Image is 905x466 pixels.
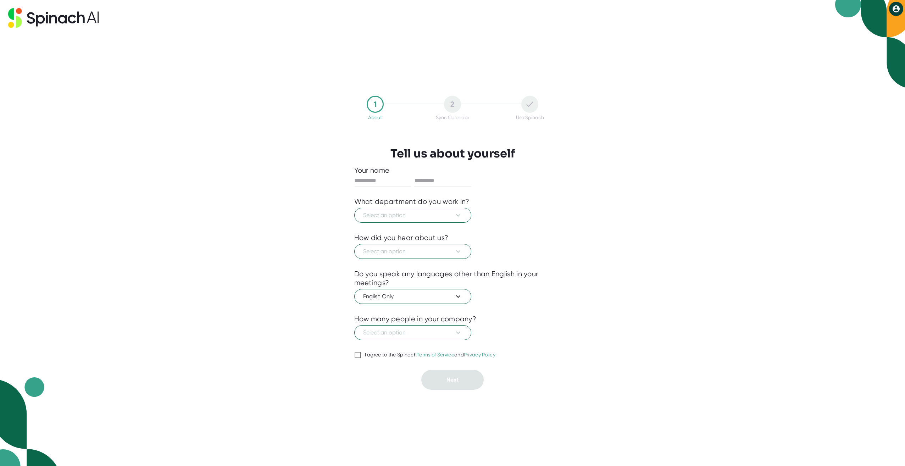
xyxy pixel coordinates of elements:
div: 1 [367,96,384,113]
button: Next [421,370,484,390]
div: Sync Calendar [436,115,469,120]
div: I agree to the Spinach and [365,352,496,358]
div: How did you hear about us? [354,233,449,242]
div: Do you speak any languages other than English in your meetings? [354,270,551,287]
a: Privacy Policy [464,352,495,357]
div: How many people in your company? [354,315,477,323]
div: 2 [444,96,461,113]
button: Select an option [354,208,471,223]
span: English Only [363,292,462,301]
span: Select an option [363,211,462,220]
div: What department do you work in? [354,197,470,206]
a: Terms of Service [417,352,454,357]
button: Select an option [354,325,471,340]
span: Select an option [363,247,462,256]
button: English Only [354,289,471,304]
span: Select an option [363,328,462,337]
div: Your name [354,166,551,175]
div: About [368,115,382,120]
div: Use Spinach [516,115,544,120]
span: Next [446,376,459,383]
button: Select an option [354,244,471,259]
h3: Tell us about yourself [390,147,515,160]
